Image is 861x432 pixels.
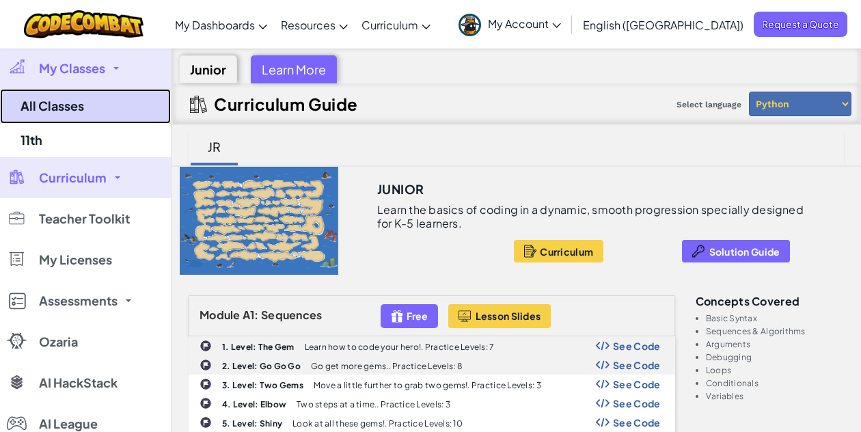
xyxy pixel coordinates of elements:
[222,399,286,409] b: 4. Level: Elbow
[583,18,743,32] span: English ([GEOGRAPHIC_DATA])
[613,360,661,370] span: See Code
[175,18,255,32] span: My Dashboards
[613,417,661,428] span: See Code
[39,418,98,430] span: AI League
[292,419,463,428] p: Look at all these gems!. Practice Levels: 10
[452,3,568,46] a: My Account
[222,418,282,429] b: 5. Level: Shiny
[540,246,593,257] span: Curriculum
[706,327,844,336] li: Sequences & Algorithms
[189,336,675,355] a: 1. Level: The Gem Learn how to code your hero!. Practice Levels: 7 Show Code Logo See Code
[39,336,78,348] span: Ozaria
[596,379,610,389] img: Show Code Logo
[459,14,481,36] img: avatar
[706,314,844,323] li: Basic Syntax
[39,172,107,184] span: Curriculum
[682,240,791,262] button: Solution Guide
[297,400,450,409] p: Two steps at a time.. Practice Levels: 3
[189,394,675,413] a: 4. Level: Elbow Two steps at a time.. Practice Levels: 3 Show Code Logo See Code
[24,10,143,38] img: CodeCombat logo
[709,246,780,257] span: Solution Guide
[200,359,212,371] img: IconChallengeLevel.svg
[476,310,541,321] span: Lesson Slides
[311,362,463,370] p: Go get more gems.. Practice Levels: 8
[200,378,212,390] img: IconChallengeLevel.svg
[696,295,844,307] h3: Concepts covered
[194,131,234,163] div: JR
[706,353,844,362] li: Debugging
[222,380,303,390] b: 3. Level: Two Gems
[596,418,610,427] img: Show Code Logo
[168,6,274,43] a: My Dashboards
[706,366,844,375] li: Loops
[39,295,118,307] span: Assessments
[596,360,610,370] img: Show Code Logo
[274,6,355,43] a: Resources
[514,240,603,262] button: Curriculum
[377,179,424,200] h3: Junior
[361,18,418,32] span: Curriculum
[391,308,403,324] img: IconFreeLevelv2.svg
[200,308,241,322] span: Module
[613,379,661,390] span: See Code
[613,340,661,351] span: See Code
[189,413,675,432] a: 5. Level: Shiny Look at all these gems!. Practice Levels: 10 Show Code Logo See Code
[706,379,844,388] li: Conditionals
[39,213,130,225] span: Teacher Toolkit
[39,62,105,75] span: My Classes
[706,340,844,349] li: Arguments
[576,6,750,43] a: English ([GEOGRAPHIC_DATA])
[355,6,437,43] a: Curriculum
[214,94,358,113] h2: Curriculum Guide
[243,308,323,322] span: A1: Sequences
[596,341,610,351] img: Show Code Logo
[189,375,675,394] a: 3. Level: Two Gems Move a little further to grab two gems!. Practice Levels: 3 Show Code Logo See...
[671,94,747,115] span: Select language
[179,55,237,83] div: Junior
[222,342,295,352] b: 1. Level: The Gem
[190,96,207,113] img: IconCurriculumGuide.svg
[596,399,610,408] img: Show Code Logo
[200,416,212,429] img: IconChallengeLevel.svg
[407,310,428,321] span: Free
[251,55,337,83] div: Learn More
[314,381,541,390] p: Move a little further to grab two gems!. Practice Levels: 3
[200,397,212,409] img: IconChallengeLevel.svg
[613,398,661,409] span: See Code
[39,377,118,389] span: AI HackStack
[488,16,561,31] span: My Account
[200,340,212,352] img: IconChallengeLevel.svg
[754,12,847,37] a: Request a Quote
[706,392,844,401] li: Variables
[189,355,675,375] a: 2. Level: Go Go Go Go get more gems.. Practice Levels: 8 Show Code Logo See Code
[281,18,336,32] span: Resources
[39,254,112,266] span: My Licenses
[448,304,551,328] button: Lesson Slides
[377,203,810,230] p: Learn the basics of coding in a dynamic, smooth progression specially designed for K-5 learners.
[222,361,301,371] b: 2. Level: Go Go Go
[305,342,495,351] p: Learn how to code your hero!. Practice Levels: 7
